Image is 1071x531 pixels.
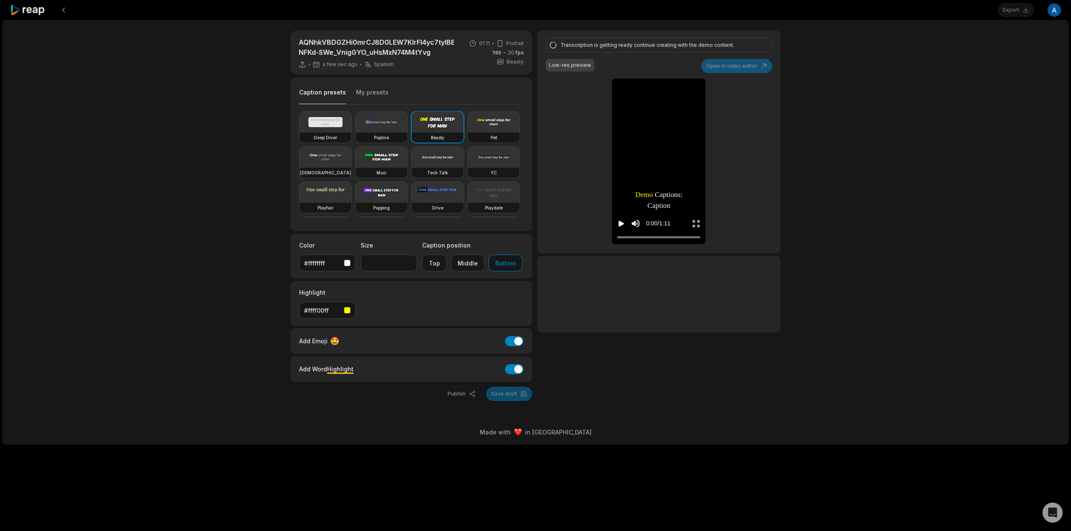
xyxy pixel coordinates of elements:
[304,306,341,315] div: #ffff00ff
[10,428,1061,437] div: Made with in [GEOGRAPHIC_DATA]
[507,58,524,66] span: Beasty
[506,40,524,47] span: Portrait
[489,255,523,271] button: Bottom
[655,189,682,200] span: Captions:
[356,88,389,104] button: My presets
[427,169,448,176] h3: Tech Talk
[561,41,755,49] div: Transcription is getting ready continue creating with the demo content.
[318,204,333,211] h3: Playfair
[299,363,354,375] div: Add Word
[514,429,522,436] img: heart emoji
[630,218,641,229] button: Mute sound
[431,134,444,141] h3: Beasty
[635,189,653,200] span: Demo
[304,259,341,268] div: #ffffffff
[377,169,387,176] h3: Mozi
[692,216,700,231] button: Enter Fullscreen
[491,134,497,141] h3: Pet
[299,37,454,57] p: AQNhkVBDGZHi0mrCJ8D0LEW7KIrFI4yc7tylBB_XiBnSDkAD0CoC7v2U8GkYS0ATRPznt9MHrzVDOQ-NFKd-SWe_VnigGYO_u...
[323,61,358,68] span: a few sec ago
[515,49,524,56] span: fps
[485,204,503,211] h3: Playdate
[1043,503,1063,523] div: Open Intercom Messenger
[422,241,523,250] label: Caption position
[299,337,328,345] span: Add Emoji
[299,88,346,105] button: Caption presets
[299,302,356,319] button: #ffff00ff
[299,288,356,297] label: Highlight
[442,387,481,401] button: Publish
[646,219,670,228] div: 0:00 / 1:11
[314,134,337,141] h3: Deep Diver
[299,255,356,271] button: #ffffffff
[299,241,356,250] label: Color
[327,365,354,373] span: Highlight
[361,241,417,250] label: Size
[451,255,484,271] button: Middle
[479,40,490,47] span: 01:11
[300,169,351,176] h3: [DEMOGRAPHIC_DATA]
[374,134,389,141] h3: Popline
[507,49,524,56] span: 30
[432,204,443,211] h3: Drive
[330,335,339,347] span: 🤩
[374,61,394,68] span: Spanish
[373,204,390,211] h3: Popping
[549,61,591,69] div: Low-res preview
[491,169,497,176] h3: YC
[422,255,447,271] button: Top
[617,216,625,231] button: Play video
